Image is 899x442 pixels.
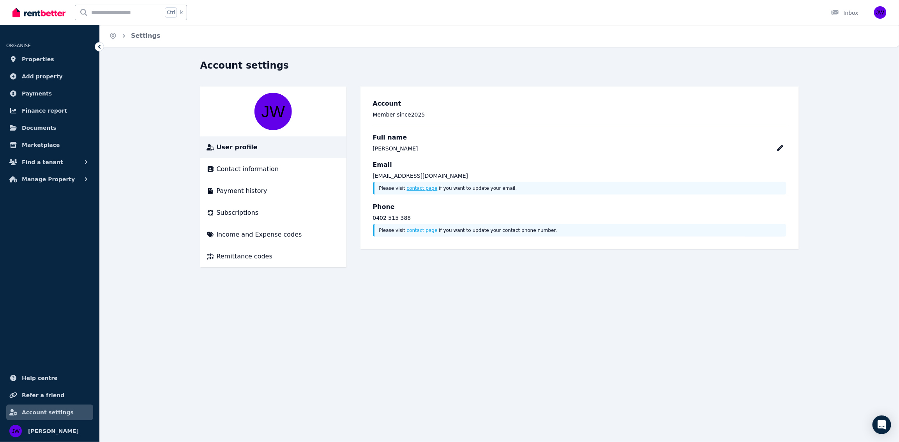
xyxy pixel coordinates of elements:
[254,93,292,130] img: Jessica Weijers
[9,425,22,437] img: Jessica Weijers
[373,160,786,170] h3: Email
[165,7,177,18] span: Ctrl
[407,186,438,191] a: contact page
[6,86,93,101] a: Payments
[373,214,786,222] p: 0402 515 388
[6,137,93,153] a: Marketplace
[373,202,786,212] h3: Phone
[22,140,60,150] span: Marketplace
[22,106,67,115] span: Finance report
[22,157,63,167] span: Find a tenant
[6,43,31,48] span: ORGANISE
[373,111,786,118] p: Member since 2025
[217,143,258,152] span: User profile
[207,208,340,217] a: Subscriptions
[22,391,64,400] span: Refer a friend
[207,186,340,196] a: Payment history
[6,370,93,386] a: Help centre
[207,230,340,239] a: Income and Expense codes
[217,186,267,196] span: Payment history
[22,72,63,81] span: Add property
[831,9,858,17] div: Inbox
[22,55,54,64] span: Properties
[217,230,302,239] span: Income and Expense codes
[180,9,183,16] span: k
[12,7,65,18] img: RentBetter
[200,59,289,72] h1: Account settings
[6,154,93,170] button: Find a tenant
[373,99,786,108] h3: Account
[407,228,438,233] a: contact page
[6,69,93,84] a: Add property
[131,32,161,39] a: Settings
[22,373,58,383] span: Help centre
[6,51,93,67] a: Properties
[874,6,887,19] img: Jessica Weijers
[22,408,74,417] span: Account settings
[207,143,340,152] a: User profile
[373,145,418,152] div: [PERSON_NAME]
[22,89,52,98] span: Payments
[873,415,891,434] div: Open Intercom Messenger
[217,208,259,217] span: Subscriptions
[6,405,93,420] a: Account settings
[28,426,79,436] span: [PERSON_NAME]
[217,164,279,174] span: Contact information
[6,120,93,136] a: Documents
[373,172,786,180] p: [EMAIL_ADDRESS][DOMAIN_NAME]
[379,227,782,233] p: Please visit if you want to update your contact phone number.
[6,103,93,118] a: Finance report
[22,123,57,133] span: Documents
[207,164,340,174] a: Contact information
[207,252,340,261] a: Remittance codes
[379,185,782,191] p: Please visit if you want to update your email.
[6,171,93,187] button: Manage Property
[217,252,272,261] span: Remittance codes
[100,25,170,47] nav: Breadcrumb
[6,387,93,403] a: Refer a friend
[22,175,75,184] span: Manage Property
[373,133,786,142] h3: Full name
